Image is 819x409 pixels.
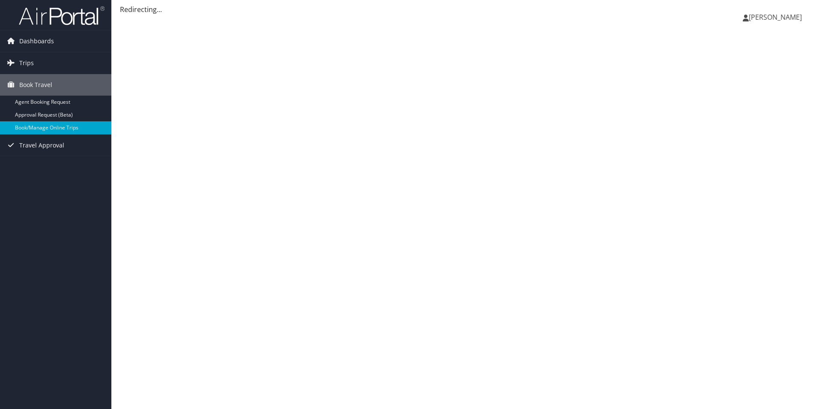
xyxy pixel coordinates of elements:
[749,12,802,22] span: [PERSON_NAME]
[19,135,64,156] span: Travel Approval
[19,6,105,26] img: airportal-logo.png
[120,4,810,15] div: Redirecting...
[19,30,54,52] span: Dashboards
[19,52,34,74] span: Trips
[743,4,810,30] a: [PERSON_NAME]
[19,74,52,96] span: Book Travel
